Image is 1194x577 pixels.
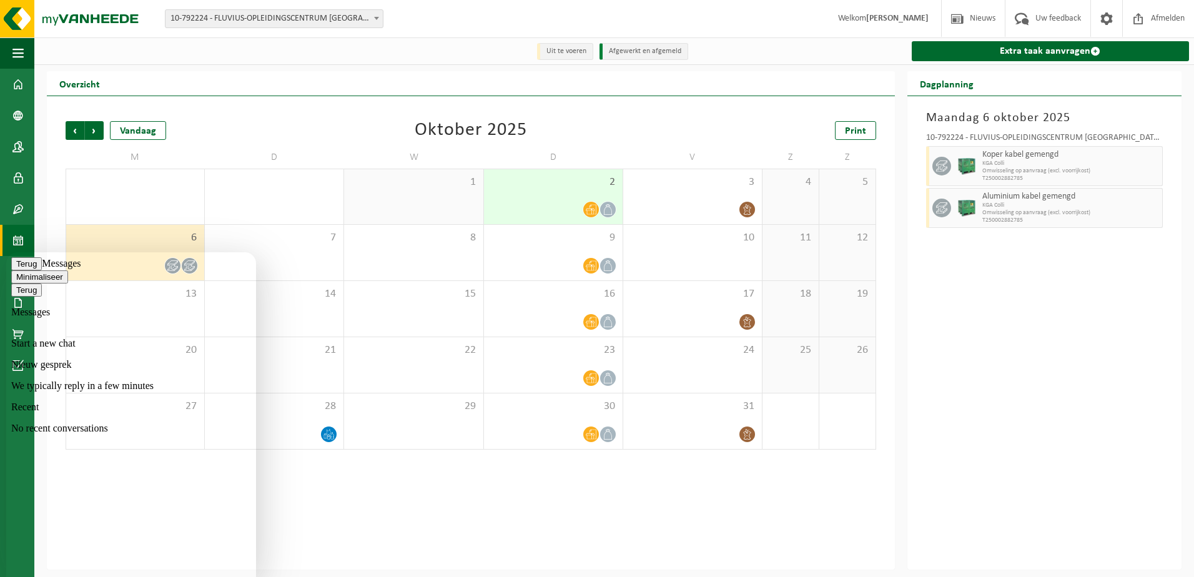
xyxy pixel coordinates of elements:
span: 24 [629,343,756,357]
a: Print [835,121,876,140]
span: 19 [826,287,869,301]
span: 12 [826,231,869,245]
span: Print [845,126,866,136]
img: PB-HB-1400-HPE-GN-01 [957,199,976,217]
span: T250002882785 [982,217,1159,224]
span: 26 [826,343,869,357]
span: 30 [490,400,616,413]
span: 22 [350,343,476,357]
li: Afgewerkt en afgemeld [599,43,688,60]
td: D [205,146,344,169]
span: 5 [826,175,869,189]
span: Koper kabel gemengd [982,150,1159,160]
span: 17 [629,287,756,301]
div: Oktober 2025 [415,121,527,140]
span: 3 [629,175,756,189]
td: D [484,146,623,169]
span: 8 [350,231,476,245]
span: KGA Colli [982,202,1159,209]
td: Z [762,146,819,169]
iframe: chat widget [6,252,256,577]
span: 10 [629,231,756,245]
img: PB-HB-1400-HPE-GN-01 [957,157,976,175]
span: 25 [769,343,812,357]
span: 29 [350,400,476,413]
span: KGA Colli [982,160,1159,167]
h3: Maandag 6 oktober 2025 [926,109,1163,127]
span: 28 [211,400,337,413]
td: Z [819,146,876,169]
span: Aluminium kabel gemengd [982,192,1159,202]
span: 15 [350,287,476,301]
span: 6 [72,231,198,245]
span: 16 [490,287,616,301]
td: V [623,146,762,169]
div: 10-792224 - FLUVIUS-OPLEIDINGSCENTRUM [GEOGRAPHIC_DATA]/[GEOGRAPHIC_DATA] [926,134,1163,146]
span: Omwisseling op aanvraag (excl. voorrijkost) [982,167,1159,175]
span: 2 [490,175,616,189]
span: 18 [769,287,812,301]
li: Uit te voeren [537,43,593,60]
a: Extra taak aanvragen [912,41,1189,61]
span: 31 [629,400,756,413]
h2: Dagplanning [907,71,986,96]
span: 4 [769,175,812,189]
span: Vorige [66,121,84,140]
h2: Overzicht [47,71,112,96]
span: 10-792224 - FLUVIUS-OPLEIDINGSCENTRUM MECHELEN/GEBOUW-J - MECHELEN [165,10,383,27]
span: T250002882785 [982,175,1159,182]
td: W [344,146,483,169]
span: Volgende [85,121,104,140]
div: Vandaag [110,121,166,140]
span: 14 [211,287,337,301]
span: 23 [490,343,616,357]
span: Omwisseling op aanvraag (excl. voorrijkost) [982,209,1159,217]
span: 7 [211,231,337,245]
span: 10-792224 - FLUVIUS-OPLEIDINGSCENTRUM MECHELEN/GEBOUW-J - MECHELEN [165,9,383,28]
span: 1 [350,175,476,189]
span: 21 [211,343,337,357]
td: M [66,146,205,169]
strong: [PERSON_NAME] [866,14,929,23]
span: 9 [490,231,616,245]
span: 11 [769,231,812,245]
